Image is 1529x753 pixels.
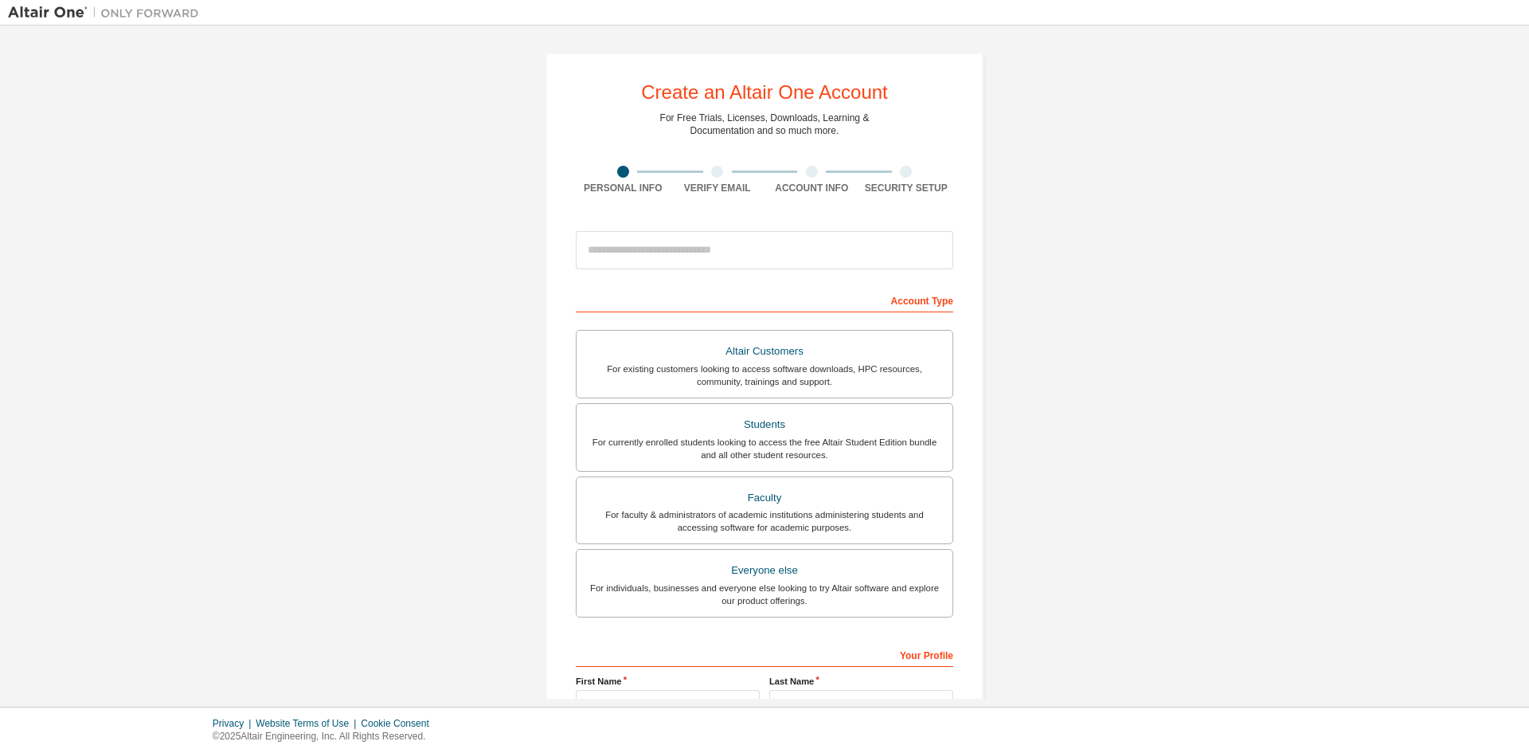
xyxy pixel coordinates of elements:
label: First Name [576,675,760,688]
div: For faculty & administrators of academic institutions administering students and accessing softwa... [586,508,943,534]
label: Last Name [769,675,953,688]
div: For existing customers looking to access software downloads, HPC resources, community, trainings ... [586,363,943,388]
img: Altair One [8,5,207,21]
div: Account Info [764,182,859,194]
div: For currently enrolled students looking to access the free Altair Student Edition bundle and all ... [586,436,943,461]
div: Security Setup [859,182,954,194]
div: Personal Info [576,182,671,194]
div: Cookie Consent [361,717,438,730]
div: Verify Email [671,182,765,194]
div: Create an Altair One Account [641,83,888,102]
div: For individuals, businesses and everyone else looking to try Altair software and explore our prod... [586,582,943,607]
div: Faculty [586,487,943,509]
div: Your Profile [576,641,953,667]
div: Privacy [213,717,256,730]
div: Students [586,414,943,436]
div: Account Type [576,287,953,312]
div: For Free Trials, Licenses, Downloads, Learning & Documentation and so much more. [660,112,870,137]
div: Website Terms of Use [256,717,361,730]
div: Everyone else [586,559,943,582]
div: Altair Customers [586,340,943,363]
p: © 2025 Altair Engineering, Inc. All Rights Reserved. [213,730,439,743]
